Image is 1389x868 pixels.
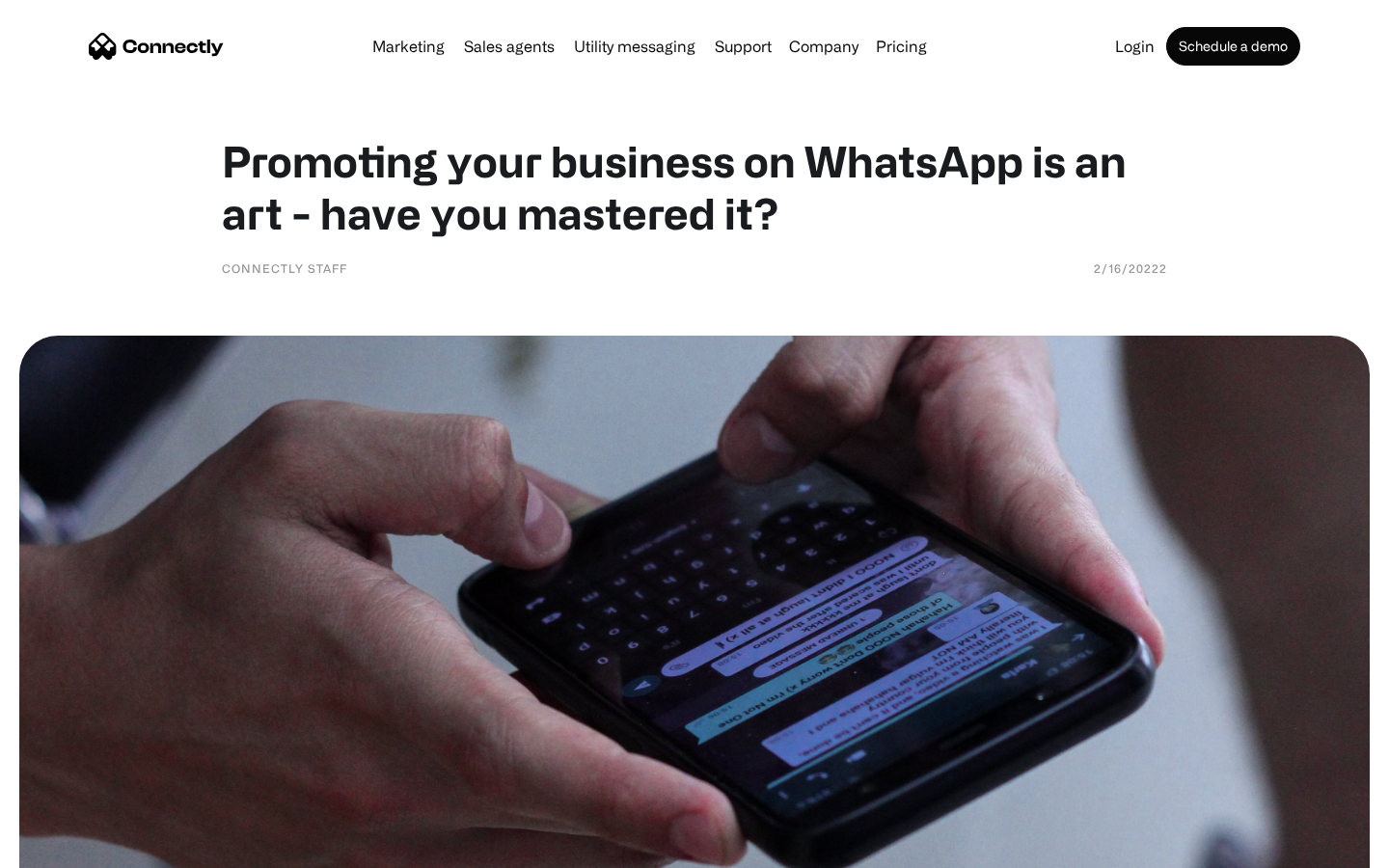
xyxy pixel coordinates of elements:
a: Support [707,39,779,54]
a: Marketing [365,39,452,54]
ul: Language list [39,834,116,861]
a: Sales agents [456,39,562,54]
a: Login [1107,39,1162,54]
a: Schedule a demo [1166,27,1300,66]
div: Connectly Staff [222,258,347,278]
div: 2/16/20222 [1094,258,1167,278]
aside: Language selected: English [19,834,116,861]
div: Company [789,33,858,60]
a: Utility messaging [566,39,703,54]
h1: Promoting your business on WhatsApp is an art - have you mastered it? [222,135,1167,239]
a: Pricing [868,39,935,54]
